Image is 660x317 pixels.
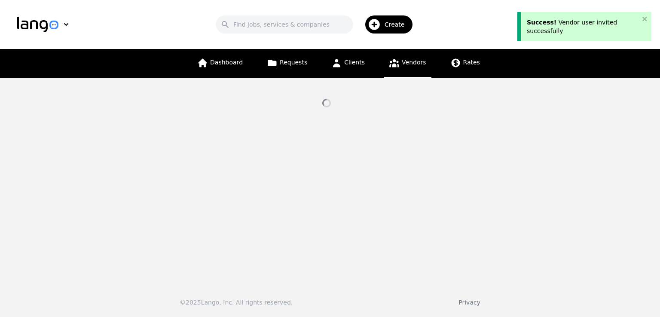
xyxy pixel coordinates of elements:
a: Vendors [384,49,431,78]
span: Vendors [402,59,426,66]
a: Rates [445,49,485,78]
img: Logo [17,17,58,32]
button: close [642,15,648,22]
span: Success! [527,19,556,26]
div: © 2025 Lango, Inc. All rights reserved. [180,298,293,307]
a: Clients [326,49,370,78]
a: Dashboard [192,49,248,78]
span: Clients [344,59,365,66]
span: Create [385,20,411,29]
button: Create [353,12,418,37]
span: Rates [463,59,480,66]
a: Privacy [458,299,480,306]
a: Requests [262,49,312,78]
div: Vendor user invited successfully [527,18,639,35]
span: Dashboard [210,59,243,66]
input: Find jobs, services & companies [216,15,353,34]
span: Requests [280,59,307,66]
